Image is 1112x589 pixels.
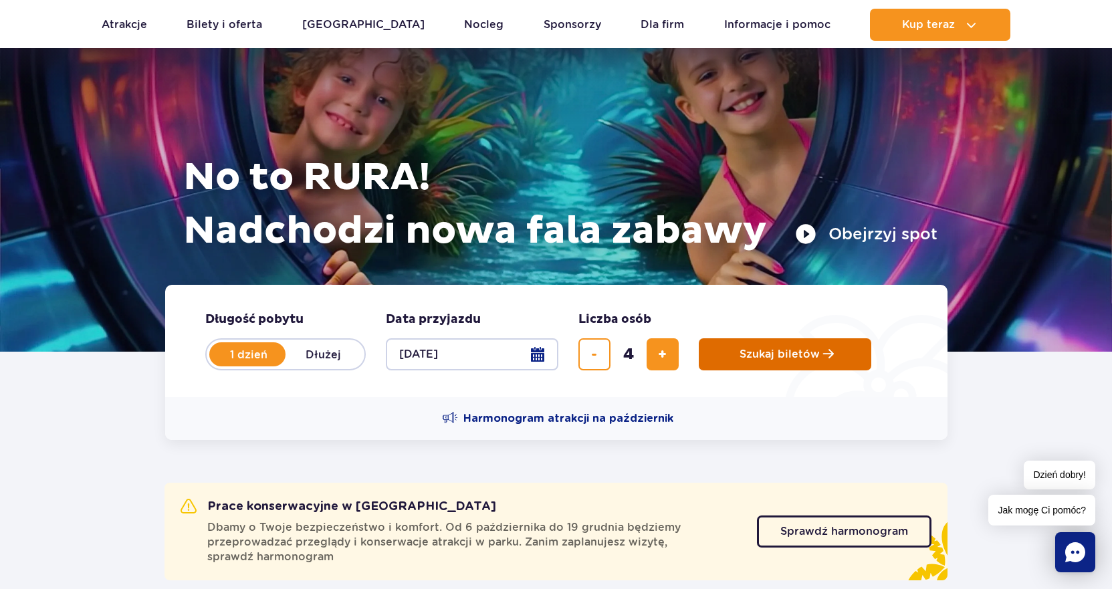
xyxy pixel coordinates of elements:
[183,151,937,258] h1: No to RURA! Nadchodzi nowa fala zabawy
[902,19,955,31] span: Kup teraz
[181,499,496,515] h2: Prace konserwacyjne w [GEOGRAPHIC_DATA]
[286,340,362,368] label: Dłużej
[386,312,481,328] span: Data przyjazdu
[647,338,679,370] button: dodaj bilet
[780,526,908,537] span: Sprawdź harmonogram
[578,338,610,370] button: usuń bilet
[102,9,147,41] a: Atrakcje
[302,9,425,41] a: [GEOGRAPHIC_DATA]
[757,515,931,548] a: Sprawdź harmonogram
[1055,532,1095,572] div: Chat
[724,9,830,41] a: Informacje i pomoc
[613,338,645,370] input: liczba biletów
[578,312,651,328] span: Liczba osób
[207,520,741,564] span: Dbamy o Twoje bezpieczeństwo i komfort. Od 6 października do 19 grudnia będziemy przeprowadzać pr...
[211,340,287,368] label: 1 dzień
[205,312,304,328] span: Długość pobytu
[386,338,558,370] button: [DATE]
[740,348,820,360] span: Szukaj biletów
[464,9,504,41] a: Nocleg
[795,223,937,245] button: Obejrzyj spot
[988,495,1095,525] span: Jak mogę Ci pomóc?
[870,9,1010,41] button: Kup teraz
[1024,461,1095,489] span: Dzień dobry!
[165,285,948,397] form: Planowanie wizyty w Park of Poland
[442,410,673,427] a: Harmonogram atrakcji na październik
[699,338,871,370] button: Szukaj biletów
[187,9,262,41] a: Bilety i oferta
[641,9,684,41] a: Dla firm
[463,411,673,426] span: Harmonogram atrakcji na październik
[544,9,601,41] a: Sponsorzy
